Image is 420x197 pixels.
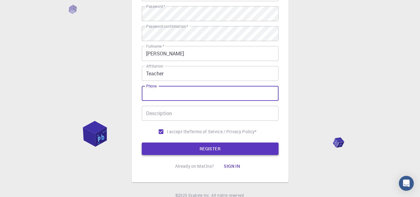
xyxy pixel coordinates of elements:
[167,129,190,135] span: I accept the
[399,176,414,191] div: Open Intercom Messenger
[175,163,214,169] p: Already on Mat3ra?
[146,83,157,89] label: Phone
[146,24,188,29] label: Password confirmation
[219,160,245,172] button: Sign in
[146,44,164,49] label: Fullname
[142,143,279,155] button: REGISTER
[146,4,165,9] label: Password
[190,129,256,135] p: Terms of Service / Privacy Policy *
[146,63,163,69] label: Affiliation
[190,129,256,135] a: Terms of Service / Privacy Policy*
